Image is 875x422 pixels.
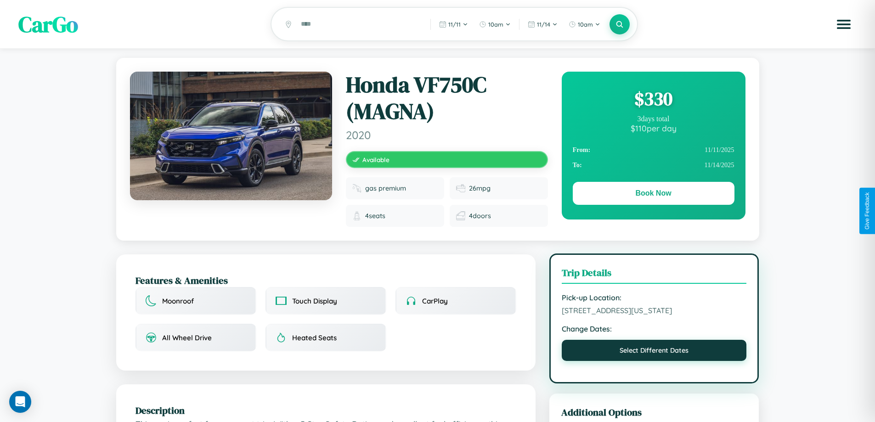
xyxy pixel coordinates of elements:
[831,11,857,37] button: Open menu
[469,184,491,192] span: 26 mpg
[346,72,548,124] h1: Honda VF750C (MAGNA)
[292,297,337,305] span: Touch Display
[135,404,516,417] h2: Description
[474,17,515,32] button: 10am
[162,333,212,342] span: All Wheel Drive
[573,146,591,154] strong: From:
[362,156,390,163] span: Available
[162,297,194,305] span: Moonroof
[135,274,516,287] h2: Features & Amenities
[562,266,747,284] h3: Trip Details
[562,324,747,333] strong: Change Dates:
[448,21,461,28] span: 11 / 11
[18,9,78,39] span: CarGo
[561,405,747,419] h3: Additional Options
[573,86,734,111] div: $ 330
[488,21,503,28] span: 10am
[573,161,582,169] strong: To:
[573,142,734,158] div: 11 / 11 / 2025
[523,17,562,32] button: 11/14
[562,306,747,315] span: [STREET_ADDRESS][US_STATE]
[537,21,550,28] span: 11 / 14
[130,72,332,200] img: Honda VF750C (MAGNA) 2020
[562,340,747,361] button: Select Different Dates
[573,182,734,205] button: Book Now
[365,212,385,220] span: 4 seats
[435,17,473,32] button: 11/11
[564,17,605,32] button: 10am
[864,192,870,230] div: Give Feedback
[456,184,465,193] img: Fuel efficiency
[352,184,361,193] img: Fuel type
[573,115,734,123] div: 3 days total
[365,184,406,192] span: gas premium
[562,293,747,302] strong: Pick-up Location:
[9,391,31,413] div: Open Intercom Messenger
[573,123,734,133] div: $ 110 per day
[469,212,491,220] span: 4 doors
[292,333,337,342] span: Heated Seats
[573,158,734,173] div: 11 / 14 / 2025
[346,128,548,142] span: 2020
[456,211,465,220] img: Doors
[422,297,448,305] span: CarPlay
[352,211,361,220] img: Seats
[578,21,593,28] span: 10am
